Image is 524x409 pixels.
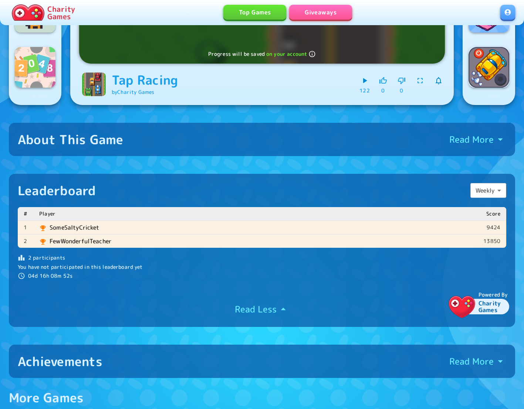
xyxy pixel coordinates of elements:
[445,290,479,324] img: Charity Games
[18,221,33,234] td: 1
[15,92,55,99] p: 7.12k plays
[463,299,509,314] p: Charity Games
[18,132,124,147] div: About This Game
[469,47,509,88] img: Logo
[359,87,369,94] p: 122
[18,354,102,369] div: Achievements
[469,37,509,44] p: 2.28k plays
[18,234,33,248] td: 2
[18,183,96,198] div: Leaderboard
[9,390,84,405] div: More Games
[266,50,316,58] span: on your account
[33,207,458,221] th: Player
[50,237,111,246] p: FewWonderfulTeacher
[449,133,494,145] p: Read More
[18,254,142,261] p: 2 participants
[18,263,142,271] span: You have not participated in this leaderboard yet
[289,5,352,20] a: Giveaways
[18,207,33,221] th: #
[112,88,154,95] a: byCharity Games
[50,223,99,232] p: SomeSaltyCricket
[18,272,142,280] p: Leaderboard resets Saturday, September 6, 2025 at 5:00 PM PDT
[223,5,286,20] a: Top Games
[15,37,55,44] p: 1.94k plays
[235,303,277,315] p: Read Less
[15,47,55,88] img: Logo
[469,92,509,99] p: 521 plays
[381,87,385,94] p: 0
[15,47,55,99] a: Logo7.12k plays
[458,234,506,248] td: 13850
[208,50,265,58] span: Progress will be saved
[9,3,78,22] a: Charity Games
[458,221,506,234] td: 9424
[112,72,178,88] h6: Tap Racing
[449,355,494,367] p: Read More
[9,123,515,156] button: About This GameRead More
[463,291,509,298] p: Powered By
[82,72,106,96] img: Tap Racing logo
[235,303,289,315] button: Read Less
[469,47,509,99] a: Logo521 plays
[9,345,515,378] button: AchievementsRead More
[470,183,506,198] div: Weekly
[47,5,75,20] p: Charity Games
[458,207,506,221] th: Score
[12,4,44,21] img: Charity.Games
[400,87,403,94] p: 0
